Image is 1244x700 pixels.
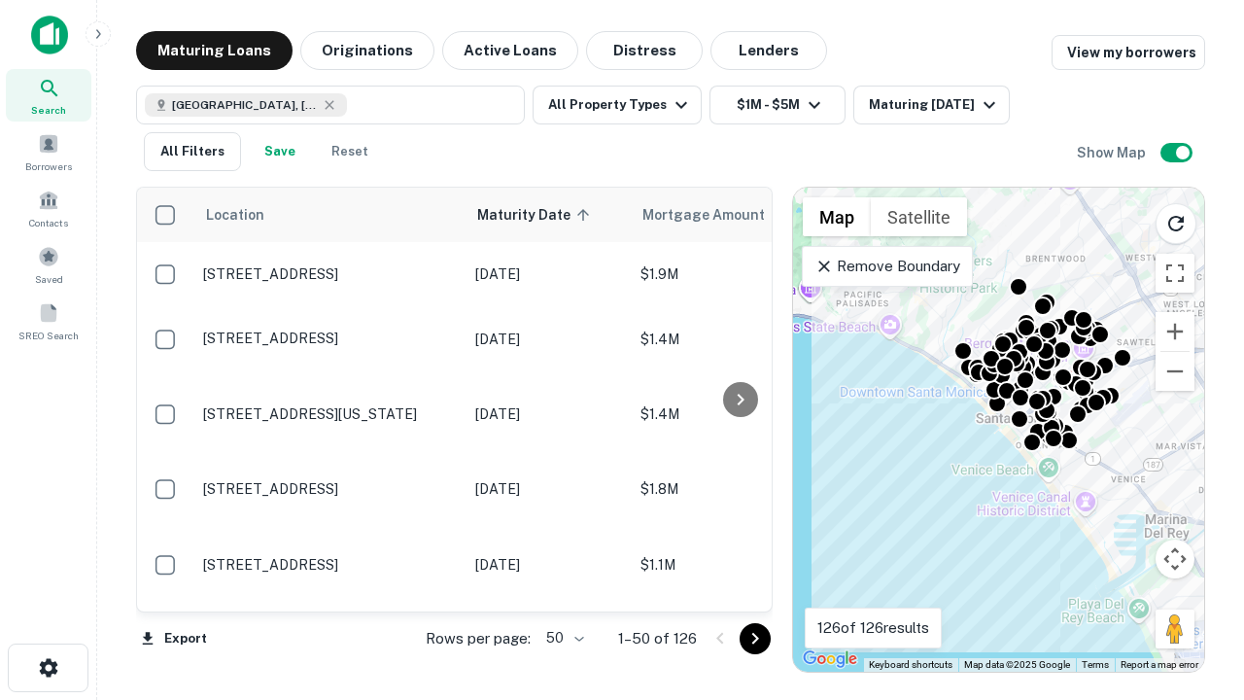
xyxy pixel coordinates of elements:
button: Active Loans [442,31,578,70]
button: [GEOGRAPHIC_DATA], [GEOGRAPHIC_DATA], [GEOGRAPHIC_DATA] [136,86,525,124]
span: Maturity Date [477,203,596,227]
a: Borrowers [6,125,91,178]
p: $1.4M [640,403,835,425]
p: $1.4M [640,329,835,350]
p: $1.8M [640,478,835,500]
button: Save your search to get updates of matches that match your search criteria. [249,132,311,171]
p: [DATE] [475,263,621,285]
p: [STREET_ADDRESS] [203,556,456,574]
span: Borrowers [25,158,72,174]
button: Zoom out [1156,352,1194,391]
span: [GEOGRAPHIC_DATA], [GEOGRAPHIC_DATA], [GEOGRAPHIC_DATA] [172,96,318,114]
button: All Filters [144,132,241,171]
span: SREO Search [18,328,79,343]
a: View my borrowers [1052,35,1205,70]
p: [STREET_ADDRESS] [203,265,456,283]
div: Maturing [DATE] [869,93,1001,117]
button: Show satellite imagery [871,197,967,236]
a: Contacts [6,182,91,234]
a: Search [6,69,91,122]
p: [STREET_ADDRESS][US_STATE] [203,405,456,423]
div: 0 0 [793,188,1204,672]
p: [DATE] [475,554,621,576]
span: Mortgage Amount [642,203,790,227]
button: Maturing [DATE] [853,86,1010,124]
h6: Show Map [1077,142,1149,163]
button: Lenders [710,31,827,70]
p: $1.9M [640,263,835,285]
span: Search [31,102,66,118]
p: [STREET_ADDRESS] [203,330,456,347]
button: Reset [319,132,381,171]
th: Mortgage Amount [631,188,845,242]
p: 126 of 126 results [817,616,929,640]
a: SREO Search [6,295,91,347]
a: Saved [6,238,91,291]
span: Saved [35,271,63,287]
th: Location [193,188,466,242]
p: 1–50 of 126 [618,627,697,650]
th: Maturity Date [466,188,631,242]
img: capitalize-icon.png [31,16,68,54]
button: Toggle fullscreen view [1156,254,1194,293]
span: Map data ©2025 Google [964,659,1070,670]
button: Keyboard shortcuts [869,658,952,672]
a: Report a map error [1121,659,1198,670]
p: $1.1M [640,554,835,576]
p: [DATE] [475,478,621,500]
button: Map camera controls [1156,540,1194,578]
p: [STREET_ADDRESS] [203,480,456,498]
p: [DATE] [475,329,621,350]
span: Location [205,203,264,227]
a: Terms (opens in new tab) [1082,659,1109,670]
a: Open this area in Google Maps (opens a new window) [798,647,862,672]
button: All Property Types [533,86,702,124]
button: Show street map [803,197,871,236]
span: Contacts [29,215,68,230]
button: Export [136,624,212,653]
iframe: Chat Widget [1147,544,1244,638]
button: Distress [586,31,703,70]
button: Go to next page [740,623,771,654]
button: Reload search area [1156,203,1196,244]
p: [DATE] [475,403,621,425]
p: Remove Boundary [814,255,959,278]
button: Originations [300,31,434,70]
img: Google [798,647,862,672]
button: $1M - $5M [709,86,846,124]
button: Zoom in [1156,312,1194,351]
div: 50 [538,624,587,652]
button: Maturing Loans [136,31,293,70]
p: Rows per page: [426,627,531,650]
